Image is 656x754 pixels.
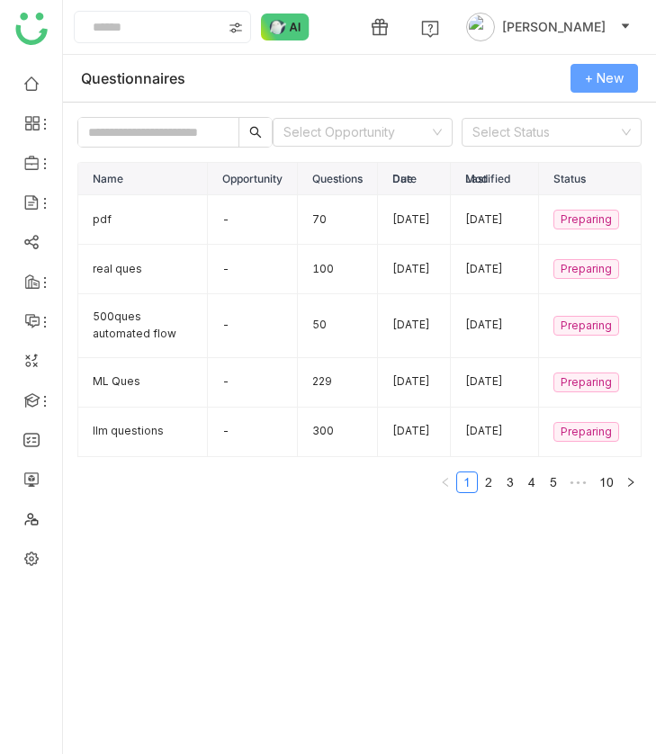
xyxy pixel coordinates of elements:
div: [DATE] [465,317,524,334]
li: 3 [499,471,521,493]
a: 4 [522,472,542,492]
th: Opportunity [208,163,298,195]
td: 229 [298,358,378,408]
button: + New [571,64,638,93]
td: - [208,408,298,457]
th: Status [539,163,642,195]
img: logo [15,13,48,45]
td: [DATE] [378,294,451,358]
li: Next 5 Pages [564,471,593,493]
td: [DATE] [378,358,451,408]
button: Previous Page [435,471,456,493]
div: [DATE] [465,211,524,229]
th: Last Modified [451,163,539,195]
td: - [208,358,298,408]
span: ••• [564,471,593,493]
nz-tag: Preparing [553,259,619,279]
nz-tag: Preparing [553,422,619,442]
td: ML Ques [78,358,208,408]
td: - [208,245,298,294]
li: 10 [593,471,620,493]
a: 2 [479,472,499,492]
nz-tag: Preparing [553,210,619,229]
td: [DATE] [378,195,451,245]
td: - [208,294,298,358]
div: [DATE] [465,261,524,278]
td: [DATE] [378,245,451,294]
td: 50 [298,294,378,358]
img: avatar [466,13,495,41]
li: 5 [543,471,564,493]
div: [DATE] [465,373,524,390]
span: [PERSON_NAME] [502,17,606,37]
td: [DATE] [378,408,451,457]
th: Name [78,163,208,195]
div: [DATE] [465,423,524,440]
img: help.svg [421,20,439,38]
td: 300 [298,408,378,457]
a: 5 [544,472,563,492]
a: 10 [594,472,619,492]
img: search-type.svg [229,21,243,35]
nz-tag: Preparing [553,316,619,336]
td: pdf [78,195,208,245]
img: ask-buddy-normal.svg [261,13,310,40]
button: Next Page [620,471,642,493]
a: 3 [500,472,520,492]
td: 100 [298,245,378,294]
td: 500ques automated flow [78,294,208,358]
span: + New [585,68,624,88]
th: Questions [298,163,378,195]
li: 2 [478,471,499,493]
div: Questionnaires [81,69,185,87]
td: - [208,195,298,245]
td: llm questions [78,408,208,457]
li: 4 [521,471,543,493]
th: Due Date [378,163,451,195]
td: real ques [78,245,208,294]
button: [PERSON_NAME] [463,13,634,41]
td: 70 [298,195,378,245]
li: 1 [456,471,478,493]
nz-tag: Preparing [553,373,619,392]
a: 1 [457,472,477,492]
